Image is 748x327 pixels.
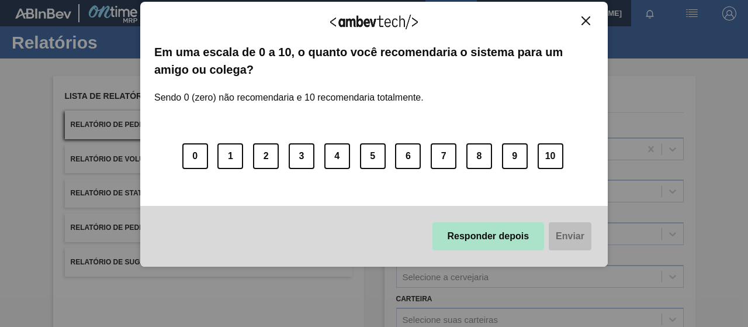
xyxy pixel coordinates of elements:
img: Logo Ambevtech [330,15,418,29]
button: 1 [217,143,243,169]
button: 7 [431,143,456,169]
label: Sendo 0 (zero) não recomendaria e 10 recomendaria totalmente. [154,78,424,103]
button: 6 [395,143,421,169]
button: 5 [360,143,386,169]
button: 0 [182,143,208,169]
button: 9 [502,143,528,169]
button: 2 [253,143,279,169]
img: Close [581,16,590,25]
button: 10 [538,143,563,169]
button: Close [578,16,594,26]
button: Responder depois [432,222,545,250]
button: 4 [324,143,350,169]
button: 8 [466,143,492,169]
label: Em uma escala de 0 a 10, o quanto você recomendaria o sistema para um amigo ou colega? [154,43,594,79]
button: 3 [289,143,314,169]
